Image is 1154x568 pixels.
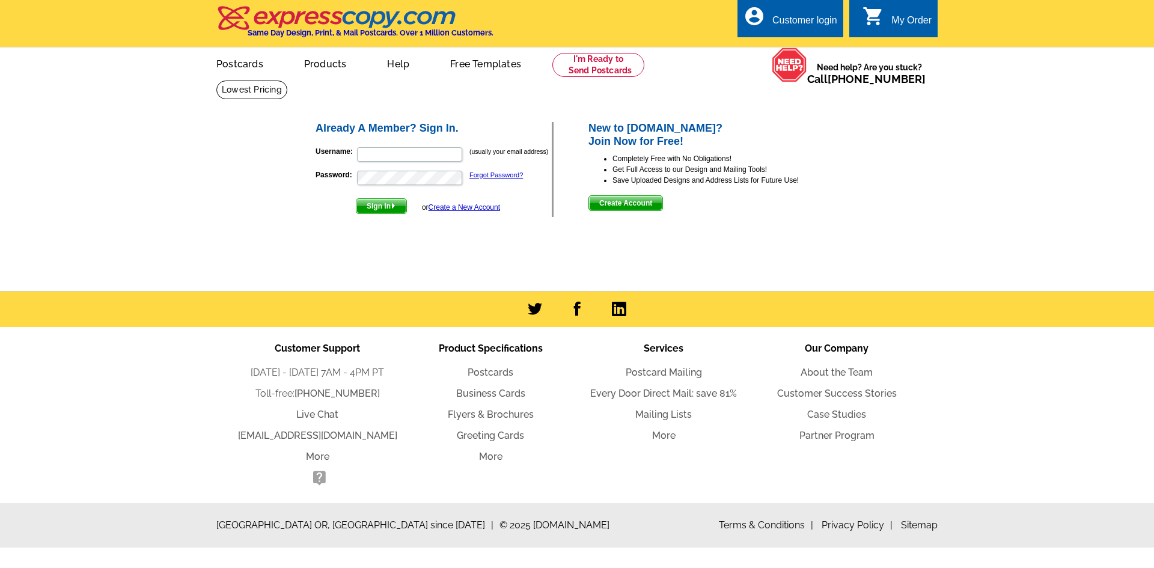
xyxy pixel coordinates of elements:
a: Free Templates [431,49,540,77]
li: Toll-free: [231,386,404,401]
button: Create Account [588,195,663,211]
a: [EMAIL_ADDRESS][DOMAIN_NAME] [238,430,397,441]
li: Save Uploaded Designs and Address Lists for Future Use! [612,175,840,186]
a: Every Door Direct Mail: save 81% [590,388,737,399]
a: Postcard Mailing [626,367,702,378]
a: Greeting Cards [457,430,524,441]
a: Products [285,49,366,77]
a: [PHONE_NUMBER] [828,73,926,85]
span: Call [807,73,926,85]
a: Sitemap [901,519,938,531]
a: Create a New Account [429,203,500,212]
i: shopping_cart [862,5,884,27]
a: Forgot Password? [469,171,523,179]
label: Username: [316,146,356,157]
span: Customer Support [275,343,360,354]
a: Case Studies [807,409,866,420]
a: Help [368,49,429,77]
img: button-next-arrow-white.png [391,203,396,209]
a: About the Team [801,367,873,378]
img: help [772,47,807,82]
a: Flyers & Brochures [448,409,534,420]
a: More [652,430,676,441]
div: My Order [891,15,932,32]
a: Terms & Conditions [719,519,813,531]
span: © 2025 [DOMAIN_NAME] [499,518,609,533]
li: [DATE] - [DATE] 7AM - 4PM PT [231,365,404,380]
span: Sign In [356,199,406,213]
span: [GEOGRAPHIC_DATA] OR, [GEOGRAPHIC_DATA] since [DATE] [216,518,493,533]
button: Sign In [356,198,407,214]
a: [PHONE_NUMBER] [295,388,380,399]
a: Postcards [468,367,513,378]
h2: Already A Member? Sign In. [316,122,552,135]
a: Privacy Policy [822,519,893,531]
span: Services [644,343,683,354]
a: Customer Success Stories [777,388,897,399]
small: (usually your email address) [469,148,548,155]
h4: Same Day Design, Print, & Mail Postcards. Over 1 Million Customers. [248,28,493,37]
a: Mailing Lists [635,409,692,420]
span: Create Account [589,196,662,210]
i: account_circle [743,5,765,27]
li: Get Full Access to our Design and Mailing Tools! [612,164,840,175]
a: Postcards [197,49,282,77]
a: account_circle Customer login [743,13,837,28]
a: Partner Program [799,430,875,441]
li: Completely Free with No Obligations! [612,153,840,164]
a: More [479,451,502,462]
div: Customer login [772,15,837,32]
span: Our Company [805,343,869,354]
div: or [422,202,500,213]
a: Live Chat [296,409,338,420]
a: shopping_cart My Order [862,13,932,28]
label: Password: [316,169,356,180]
a: More [306,451,329,462]
a: Business Cards [456,388,525,399]
span: Need help? Are you stuck? [807,61,932,85]
span: Product Specifications [439,343,543,354]
h2: New to [DOMAIN_NAME]? Join Now for Free! [588,122,840,148]
a: Same Day Design, Print, & Mail Postcards. Over 1 Million Customers. [216,14,493,37]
